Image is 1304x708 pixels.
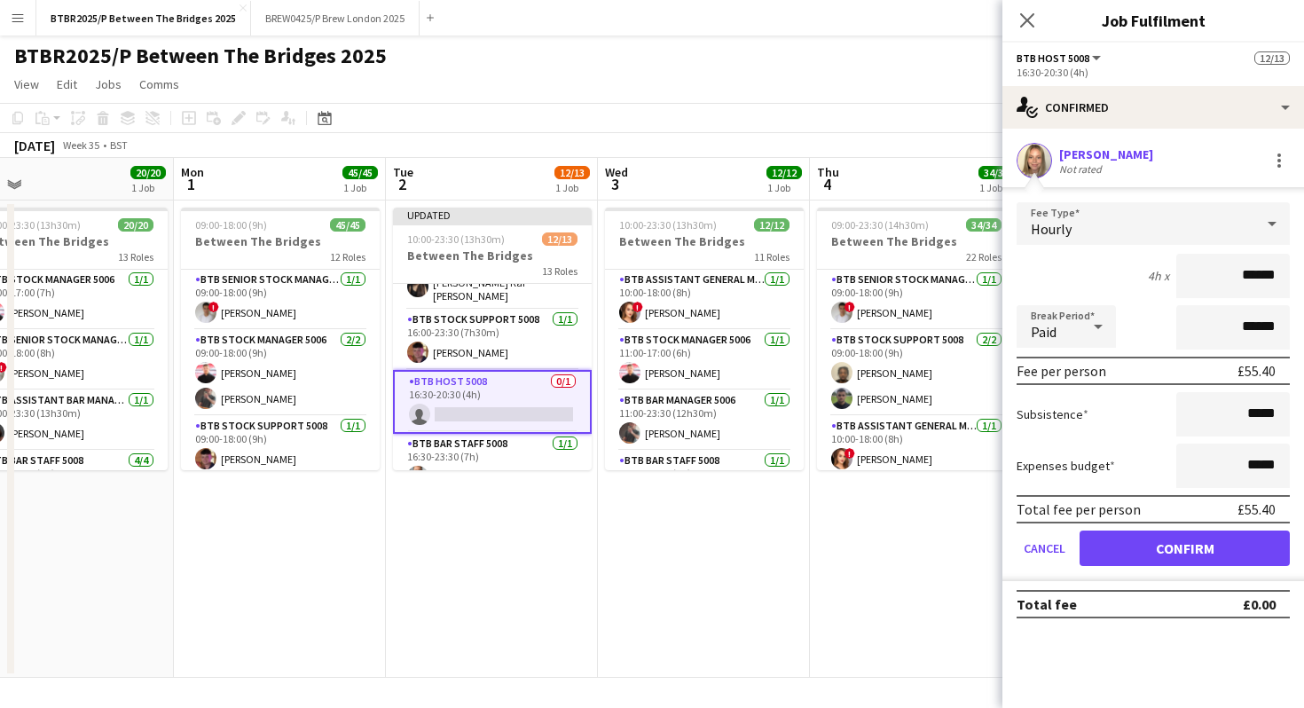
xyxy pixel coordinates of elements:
div: Total fee per person [1017,500,1141,518]
app-card-role: BTB Assistant General Manager 50061/110:00-18:00 (8h)![PERSON_NAME] [605,270,804,330]
h3: Between The Bridges [817,233,1016,249]
span: 4 [814,174,839,194]
span: Edit [57,76,77,92]
span: 12/13 [542,232,577,246]
h3: Between The Bridges [181,233,380,249]
span: 20/20 [130,166,166,179]
span: 20/20 [118,218,153,232]
app-card-role: BTB Bar Manager 50061/111:00-23:30 (12h30m)[PERSON_NAME] [605,390,804,451]
app-job-card: 09:00-18:00 (9h)45/45Between The Bridges12 RolesBTB Senior Stock Manager 50061/109:00-18:00 (9h)!... [181,208,380,470]
app-job-card: 09:00-23:30 (14h30m)34/34Between The Bridges22 RolesBTB Senior Stock Manager 50061/109:00-18:00 (... [817,208,1016,470]
span: 12/13 [554,166,590,179]
div: Not rated [1059,162,1105,176]
div: Fee per person [1017,362,1106,380]
span: 09:00-18:00 (9h) [195,218,267,232]
span: View [14,76,39,92]
span: ! [632,302,643,312]
span: 34/34 [966,218,1002,232]
span: Tue [393,164,413,180]
h1: BTBR2025/P Between The Bridges 2025 [14,43,387,69]
span: 34/34 [978,166,1014,179]
label: Subsistence [1017,406,1088,422]
div: £55.40 [1237,500,1276,518]
app-card-role: BTB Stock support 50082/209:00-18:00 (9h)[PERSON_NAME][PERSON_NAME] [817,330,1016,416]
span: 13 Roles [118,250,153,264]
div: 1 Job [131,181,165,194]
span: 12 Roles [330,250,365,264]
button: Confirm [1080,531,1290,566]
span: 12/13 [1254,51,1290,65]
div: Updated [393,208,592,222]
span: 3 [602,174,628,194]
span: Week 35 [59,138,103,152]
a: Comms [132,73,186,96]
app-card-role: BTB Stock Manager 50062/209:00-18:00 (9h)[PERSON_NAME][PERSON_NAME] [181,330,380,416]
span: 1 [178,174,204,194]
span: Comms [139,76,179,92]
app-card-role: BTB Stock support 50081/116:00-23:30 (7h30m)[PERSON_NAME] [393,310,592,370]
button: BREW0425/P Brew London 2025 [251,1,420,35]
h3: Job Fulfilment [1002,9,1304,32]
h3: Between The Bridges [605,233,804,249]
app-card-role: BTB Bar Staff 50081/116:30-23:30 (7h)[PERSON_NAME] [393,434,592,494]
div: 1 Job [767,181,801,194]
span: Mon [181,164,204,180]
div: [PERSON_NAME] [1059,146,1153,162]
app-card-role: BTB Senior Stock Manager 50061/109:00-18:00 (9h)![PERSON_NAME] [181,270,380,330]
span: 45/45 [330,218,365,232]
span: 12/12 [766,166,802,179]
span: 09:00-23:30 (14h30m) [831,218,929,232]
span: 13 Roles [542,264,577,278]
span: Hourly [1031,220,1072,238]
span: 22 Roles [966,250,1002,264]
a: Edit [50,73,84,96]
div: 1 Job [555,181,589,194]
div: £55.40 [1237,362,1276,380]
span: ! [844,448,855,459]
button: BTB Host 5008 [1017,51,1104,65]
button: Cancel [1017,531,1072,566]
div: 1 Job [979,181,1013,194]
div: 1 Job [343,181,377,194]
div: BST [110,138,128,152]
app-job-card: 10:00-23:30 (13h30m)12/12Between The Bridges11 RolesBTB Assistant General Manager 50061/110:00-18... [605,208,804,470]
span: Paid [1031,323,1057,341]
span: Jobs [95,76,122,92]
app-card-role: BTB Bar Staff 50081/111:30-17:30 (6h) [605,451,804,511]
div: 16:30-20:30 (4h) [1017,66,1290,79]
span: 10:00-23:30 (13h30m) [407,232,505,246]
div: Confirmed [1002,86,1304,129]
app-card-role: BTB Senior Stock Manager 50061/109:00-18:00 (9h)![PERSON_NAME] [817,270,1016,330]
span: 10:00-23:30 (13h30m) [619,218,717,232]
app-card-role: BTB Stock support 50081/109:00-18:00 (9h)[PERSON_NAME] [181,416,380,476]
div: Total fee [1017,595,1077,613]
app-card-role: BTB Stock Manager 50061/111:00-17:00 (6h)[PERSON_NAME] [605,330,804,390]
label: Expenses budget [1017,458,1115,474]
app-card-role: BTB Assistant General Manager 50061/110:00-18:00 (8h)![PERSON_NAME] [817,416,1016,476]
app-card-role: BTB Host 50080/116:30-20:30 (4h) [393,370,592,434]
div: [DATE] [14,137,55,154]
button: BTBR2025/P Between The Bridges 2025 [36,1,251,35]
span: ! [844,302,855,312]
span: 2 [390,174,413,194]
span: BTB Host 5008 [1017,51,1089,65]
div: £0.00 [1243,595,1276,613]
app-job-card: Updated10:00-23:30 (13h30m)12/13Between The Bridges13 Roles15:00-23:30 (8h30m)[PERSON_NAME]BTB As... [393,208,592,470]
span: Thu [817,164,839,180]
a: Jobs [88,73,129,96]
span: 45/45 [342,166,378,179]
span: Wed [605,164,628,180]
div: 4h x [1148,268,1169,284]
span: ! [208,302,219,312]
h3: Between The Bridges [393,248,592,264]
span: 11 Roles [754,250,789,264]
span: 12/12 [754,218,789,232]
a: View [7,73,46,96]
